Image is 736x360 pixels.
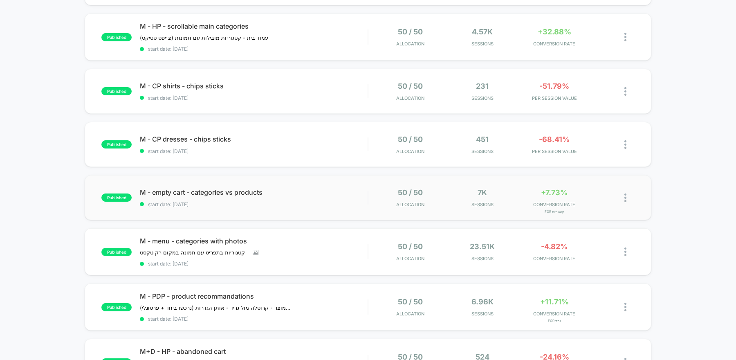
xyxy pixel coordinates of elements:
[140,237,368,245] span: M - menu - categories with photos
[140,249,247,256] span: קטגוריות בתפריט עם תמונה במקום רק טקסט
[140,22,368,30] span: M - HP - scrollable main categories
[472,27,493,36] span: 4.57k
[140,34,268,41] span: עמוד בית - קטגוריות מובילות עם תמונות (צ׳יפס סטיקס)
[140,82,368,90] span: M - CP shirts - chips sticks
[101,87,132,95] span: published
[521,256,588,261] span: CONVERSION RATE
[624,193,626,202] img: close
[398,242,423,251] span: 50 / 50
[476,135,489,144] span: 451
[398,27,423,36] span: 50 / 50
[449,311,516,317] span: Sessions
[140,201,368,207] span: start date: [DATE]
[396,311,424,317] span: Allocation
[540,297,569,306] span: +11.71%
[478,188,487,197] span: 7k
[140,135,368,143] span: M - CP dresses - chips sticks
[396,202,424,207] span: Allocation
[140,347,368,355] span: M+D - HP - abandoned cart
[538,27,571,36] span: +32.88%
[521,202,588,207] span: CONVERSION RATE
[449,95,516,101] span: Sessions
[539,135,570,144] span: -68.41%
[101,193,132,202] span: published
[449,148,516,154] span: Sessions
[101,33,132,41] span: published
[101,248,132,256] span: published
[624,140,626,149] img: close
[521,319,588,323] span: for גריד
[140,261,368,267] span: start date: [DATE]
[521,95,588,101] span: PER SESSION VALUE
[398,82,423,90] span: 50 / 50
[140,148,368,154] span: start date: [DATE]
[396,256,424,261] span: Allocation
[101,303,132,311] span: published
[624,33,626,41] img: close
[470,242,495,251] span: 23.51k
[101,140,132,148] span: published
[396,41,424,47] span: Allocation
[539,82,569,90] span: -51.79%
[398,135,423,144] span: 50 / 50
[624,303,626,311] img: close
[471,297,494,306] span: 6.96k
[396,95,424,101] span: Allocation
[521,311,588,317] span: CONVERSION RATE
[396,148,424,154] span: Allocation
[140,188,368,196] span: M - empty cart - categories vs products
[541,242,568,251] span: -4.82%
[398,297,423,306] span: 50 / 50
[140,304,292,311] span: ניסוי על תצוגת המלצות בעמוד מוצר - קרוסלה מול גריד - אותן הגדרות (נרכשו ביחד + פרסונלי)
[476,82,489,90] span: 231
[521,148,588,154] span: PER SESSION VALUE
[521,41,588,47] span: CONVERSION RATE
[140,316,368,322] span: start date: [DATE]
[624,248,626,256] img: close
[624,87,626,96] img: close
[140,292,368,300] span: M - PDP - product recommandations
[398,188,423,197] span: 50 / 50
[449,41,516,47] span: Sessions
[541,188,568,197] span: +7.73%
[140,95,368,101] span: start date: [DATE]
[449,202,516,207] span: Sessions
[449,256,516,261] span: Sessions
[521,209,588,214] span: for קטגוריות
[140,46,368,52] span: start date: [DATE]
